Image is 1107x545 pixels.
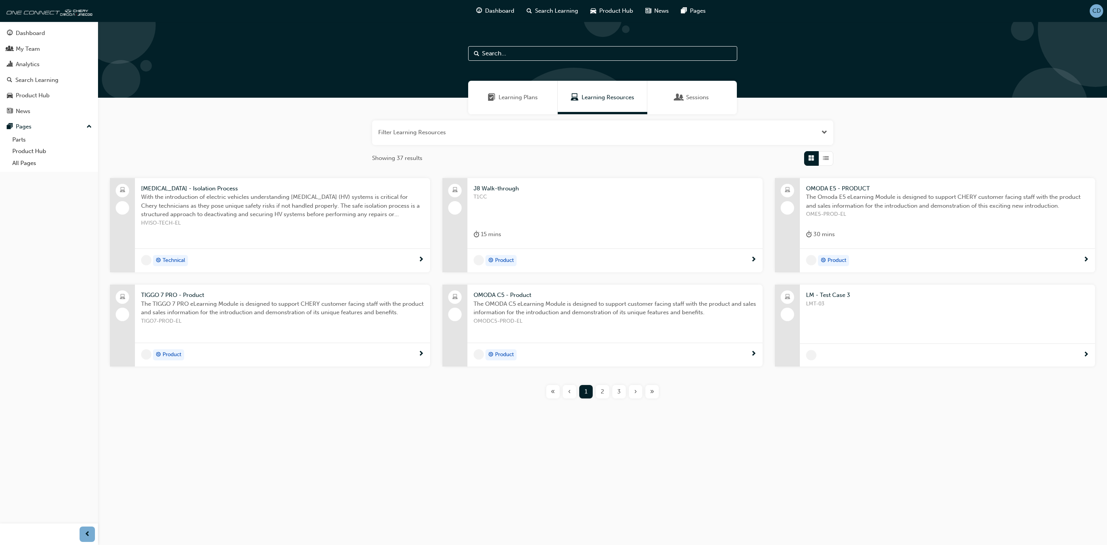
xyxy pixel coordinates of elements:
[3,42,95,56] a: My Team
[141,317,424,326] span: TIGO7-PROD-EL
[806,350,816,360] span: undefined-icon
[806,300,1089,308] span: LMT-03
[806,291,1089,300] span: LM - Test Case 3
[468,81,558,114] a: Learning PlansLearning Plans
[828,256,846,265] span: Product
[7,77,12,84] span: search-icon
[654,7,669,15] span: News
[442,285,763,367] a: OMODA C5 - ProductThe OMODA C5 eLearning Module is designed to support customer facing staff with...
[468,46,737,61] input: Search...
[16,122,32,131] div: Pages
[16,91,50,100] div: Product Hub
[551,387,555,396] span: «
[578,385,594,398] button: Page 1
[650,387,654,396] span: »
[474,349,484,360] span: undefined-icon
[599,7,633,15] span: Product Hub
[470,3,520,19] a: guage-iconDashboard
[639,3,675,19] a: news-iconNews
[568,387,571,396] span: ‹
[561,385,578,398] button: Previous page
[442,178,763,273] a: J8 Walk-throughT1CCduration-icon 15 minsundefined-icontarget-iconProduct
[601,387,604,396] span: 2
[110,178,430,273] a: [MEDICAL_DATA] - Isolation ProcessWith the introduction of electric vehicles understanding [MEDIC...
[675,3,712,19] a: pages-iconPages
[495,256,514,265] span: Product
[141,219,424,228] span: HVISO-TECH-EL
[3,120,95,134] button: Pages
[806,230,835,239] div: 30 mins
[16,45,40,53] div: My Team
[485,7,514,15] span: Dashboard
[9,134,95,146] a: Parts
[9,145,95,157] a: Product Hub
[647,81,737,114] a: SessionsSessions
[808,154,814,163] span: Grid
[634,387,637,396] span: ›
[582,93,634,102] span: Learning Resources
[141,291,424,300] span: TIGGO 7 PRO - Product
[627,385,644,398] button: Next page
[617,387,621,396] span: 3
[3,26,95,40] a: Dashboard
[163,350,181,359] span: Product
[16,107,30,116] div: News
[7,108,13,115] span: news-icon
[675,93,683,102] span: Sessions
[141,349,151,360] span: undefined-icon
[156,256,161,266] span: target-icon
[141,184,424,193] span: [MEDICAL_DATA] - Isolation Process
[9,157,95,169] a: All Pages
[806,210,1089,219] span: OME5-PROD-EL
[821,256,826,266] span: target-icon
[611,385,627,398] button: Page 3
[821,128,827,137] button: Open the filter
[594,385,611,398] button: Page 2
[806,184,1089,193] span: OMODA E5 - PRODUCT
[785,292,790,302] span: laptop-icon
[141,255,151,265] span: undefined-icon
[590,6,596,16] span: car-icon
[520,3,584,19] a: search-iconSearch Learning
[476,6,482,16] span: guage-icon
[418,351,424,358] span: next-icon
[499,93,538,102] span: Learning Plans
[558,81,647,114] a: Learning ResourcesLearning Resources
[474,193,756,202] span: T1CC
[681,6,687,16] span: pages-icon
[571,93,578,102] span: Learning Resources
[3,57,95,72] a: Analytics
[3,104,95,118] a: News
[16,60,40,69] div: Analytics
[584,3,639,19] a: car-iconProduct Hub
[545,385,561,398] button: First page
[535,7,578,15] span: Search Learning
[141,193,424,219] span: With the introduction of electric vehicles understanding [MEDICAL_DATA] (HV) systems is critical ...
[418,257,424,263] span: next-icon
[474,230,479,239] span: duration-icon
[3,73,95,87] a: Search Learning
[474,300,756,317] span: The OMODA C5 eLearning Module is designed to support customer facing staff with the product and s...
[474,317,756,326] span: OMODC5-PROD-EL
[585,387,587,396] span: 1
[474,49,479,58] span: Search
[474,291,756,300] span: OMODA C5 - Product
[823,154,829,163] span: List
[751,257,756,263] span: next-icon
[452,292,458,302] span: laptop-icon
[806,255,816,265] span: undefined-icon
[1083,257,1089,263] span: next-icon
[488,93,495,102] span: Learning Plans
[141,300,424,317] span: The TIGGO 7 PRO eLearning Module is designed to support CHERY customer facing staff with the prod...
[1092,7,1101,15] span: CD
[751,351,756,358] span: next-icon
[527,6,532,16] span: search-icon
[3,88,95,103] a: Product Hub
[775,178,1095,273] a: OMODA E5 - PRODUCTThe Omoda E5 eLearning Module is designed to support CHERY customer facing staf...
[7,30,13,37] span: guage-icon
[686,93,709,102] span: Sessions
[4,3,92,18] img: cheryconnect
[775,285,1095,367] a: LM - Test Case 3LMT-03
